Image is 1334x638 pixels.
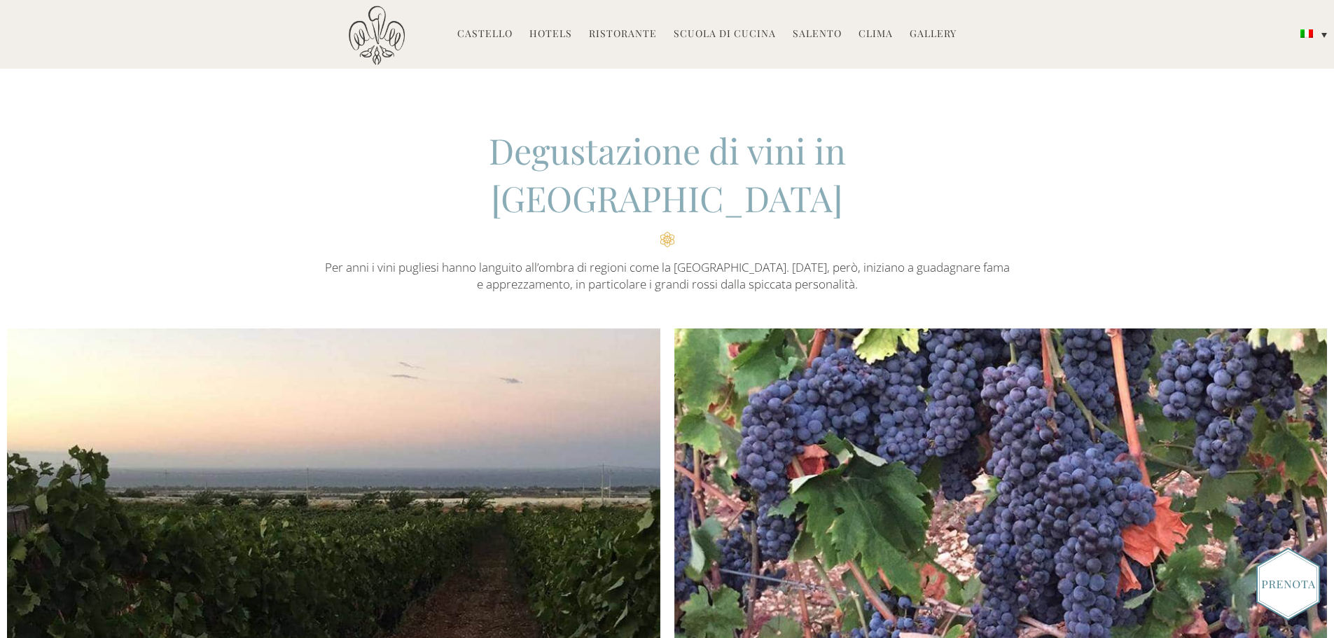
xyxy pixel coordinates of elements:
[1300,29,1313,38] img: Italiano
[457,27,513,43] a: Castello
[859,27,893,43] a: Clima
[349,6,405,65] img: Castello di Ugento
[589,27,657,43] a: Ristorante
[793,27,842,43] a: Salento
[324,259,1010,293] p: Per anni i vini pugliesi hanno languito all’ombra di regioni come la [GEOGRAPHIC_DATA]. [DATE], p...
[674,27,776,43] a: Scuola di Cucina
[910,27,957,43] a: Gallery
[529,27,572,43] a: Hotels
[324,127,1010,247] h2: Degustazione di vini in [GEOGRAPHIC_DATA]
[1256,548,1320,620] img: Book_Button_Italian.png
